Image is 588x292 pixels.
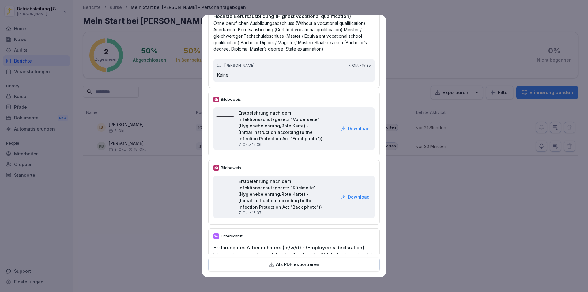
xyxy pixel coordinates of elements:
p: Download [348,125,370,132]
p: Download [348,194,370,200]
h2: Höchste Berufsausbildung (Highest vocational qualification) [213,13,375,20]
p: [PERSON_NAME] [224,63,254,68]
h2: Erstbelehrung nach dem Infektionsschutzgesetz "Rückseite" (Hygienebelehrung/Rote Karte) - (Initia... [239,178,336,210]
p: Als PDF exportieren [276,261,319,268]
p: 7. Okt. • 15:35 [348,63,371,68]
h2: Erstbelehrung nach dem Infektionsschutzgesetz "Vorderseite" (Hygienebelehrung/Rote Karte) - (Init... [239,110,336,142]
p: 7. Okt. • 15:36 [239,142,336,147]
p: Unterschrift [221,233,243,239]
img: mfed3hwlg2r3g0aiz9o5515z.png [216,185,234,209]
button: Als PDF exportieren [208,258,380,271]
p: Bildbeweis [221,97,241,102]
p: 7. Okt. • 15:37 [239,210,336,216]
img: s96g0dfokt2lzqgkt28qu1sz.png [216,116,234,141]
p: Ich versichere, dass die vorstehenden Angaben der Wahrheit entsprechen. Ich verpflichte mich, mei... [213,251,375,290]
p: Ohne beruflichen Ausbildungsabschluss (Without a vocational qualification) Anerkannte Berufsausbi... [213,20,375,52]
p: Keine [217,72,371,78]
p: Bildbeweis [221,165,241,171]
h2: Erklärung des Arbeitnehmers (m/w/d) - (Employee's declaration) [213,244,375,251]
